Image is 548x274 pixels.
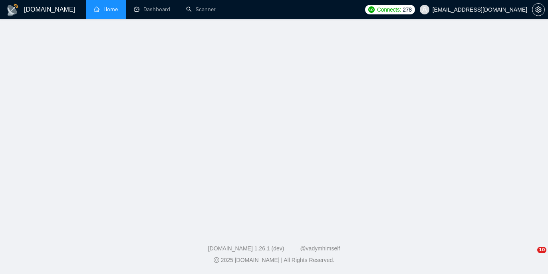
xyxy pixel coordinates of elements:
a: [DOMAIN_NAME] 1.26.1 (dev) [208,245,284,252]
a: @vadymhimself [300,245,340,252]
span: setting [532,6,544,13]
a: dashboardDashboard [134,6,170,13]
span: user [422,7,427,12]
span: Connects: [377,5,401,14]
iframe: Intercom live chat [521,247,540,266]
a: searchScanner [186,6,216,13]
img: upwork-logo.png [368,6,375,13]
a: setting [532,6,545,13]
span: 10 [537,247,546,253]
a: homeHome [94,6,118,13]
button: setting [532,3,545,16]
img: logo [6,4,19,16]
span: copyright [214,257,219,263]
div: 2025 [DOMAIN_NAME] | All Rights Reserved. [6,256,542,264]
span: 278 [403,5,411,14]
